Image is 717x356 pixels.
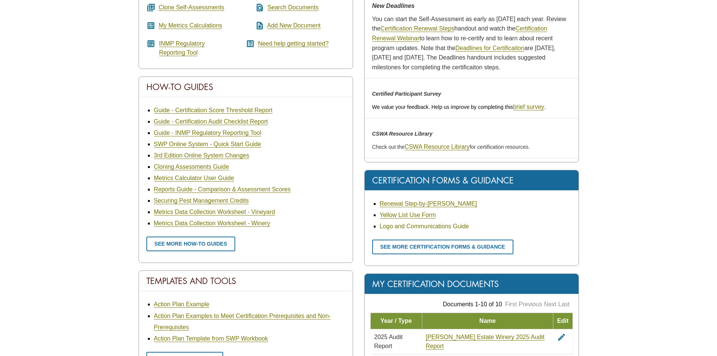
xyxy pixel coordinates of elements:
[443,301,502,307] span: Documents 1-10 of 10
[139,271,353,291] div: Templates And Tools
[246,21,264,30] i: note_add
[246,3,264,12] i: find_in_page
[267,22,321,29] a: Add New Document
[374,334,403,349] span: 2025 Audit Report
[154,220,270,227] a: Metrics Data Collection Worksheet - Winery
[154,163,229,170] a: Cloning Assessments Guide
[372,14,571,72] p: You can start the Self-Assessment as early as [DATE] each year. Review the handout and watch the ...
[422,313,553,329] td: Name
[372,91,441,97] em: Certified Participant Survey
[372,131,433,137] em: CSWA Resource Library
[139,77,353,97] div: How-To Guides
[365,170,578,191] div: Certification Forms & Guidance
[544,301,556,307] a: Next
[267,4,318,11] a: Search Documents
[372,240,513,254] a: See more certification forms & guidance
[154,152,249,159] a: 3rd Edition Online System Changes
[372,3,415,9] strong: New Deadlines
[158,22,222,29] a: My Metrics Calculations
[154,118,268,125] a: Guide - Certification Audit Checklist Report
[405,144,470,150] a: CSWA Resource Library
[154,197,249,204] a: Securing Pest Management Credits
[372,25,547,42] a: Certification Renewal Webinar
[154,301,210,308] a: Action Plan Example
[380,212,436,218] a: Yellow List Use Form
[553,313,572,329] td: Edit
[154,313,331,331] a: Action Plan Examples to Meet Certification Prerequisites and Non-Prerequisites
[146,237,235,251] a: See more how-to guides
[426,334,545,350] a: [PERSON_NAME] Estate Winery 2025 Audit Report
[380,223,469,230] a: Logo and Communications Guide
[372,144,530,150] span: Check out the for certification resources.
[258,40,329,47] a: Need help getting started?
[370,313,422,329] td: Year / Type
[380,200,477,207] a: Renewal Step-by-[PERSON_NAME]
[146,39,155,48] i: article
[557,334,566,340] a: edit
[154,335,268,342] a: Action Plan Template from SWP Workbook
[513,104,544,110] a: brief survey
[519,301,542,307] a: Previous
[146,3,155,12] i: queue
[154,130,262,136] a: Guide - INMP Regulatory Reporting Tool
[154,107,272,114] a: Guide - Certification Score Threshold Report
[246,39,255,48] i: help_center
[365,274,578,294] div: My Certification Documents
[158,4,224,11] a: Clone Self-Assessments
[146,21,155,30] i: calculate
[505,301,517,307] a: First
[558,301,569,307] a: Last
[557,333,566,342] i: edit
[455,45,524,52] a: Deadlines for Certificaiton
[154,141,261,148] a: SWP Online System - Quick Start Guide
[159,40,205,56] a: INMP RegulatoryReporting Tool
[154,186,291,193] a: Reports Guide - Comparison & Assessment Scores
[381,25,455,32] a: Certification Renewal Steps
[154,175,234,182] a: Metrics Calculator User Guide
[154,209,275,215] a: Metrics Data Collection Worksheet - Vineyard
[372,104,546,110] span: We value your feedback. Help us improve by completing this .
